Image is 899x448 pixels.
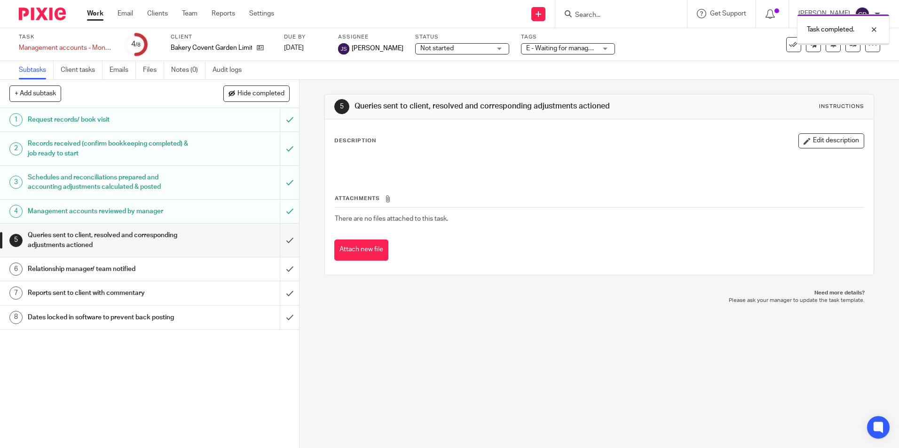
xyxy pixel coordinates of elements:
[171,33,272,41] label: Client
[335,196,380,201] span: Attachments
[807,25,854,34] p: Task completed.
[147,9,168,18] a: Clients
[87,9,103,18] a: Work
[9,85,61,101] button: + Add subtask
[212,9,235,18] a: Reports
[798,133,864,148] button: Edit description
[19,8,66,20] img: Pixie
[143,61,164,79] a: Files
[334,297,864,304] p: Please ask your manager to update the task template.
[223,85,290,101] button: Hide completed
[28,262,189,276] h1: Relationship manager/ team notified
[9,113,23,126] div: 1
[9,263,23,276] div: 6
[9,286,23,300] div: 7
[28,170,189,194] h1: Schedules and reconciliations prepared and accounting adjustments calculated & posted
[28,286,189,300] h1: Reports sent to client with commentary
[352,44,403,53] span: [PERSON_NAME]
[110,61,136,79] a: Emails
[19,43,113,53] div: Management accounts - Monthly
[9,142,23,155] div: 2
[9,205,23,218] div: 4
[135,42,141,47] small: /8
[526,45,642,52] span: E - Waiting for manager review/approval
[28,113,189,127] h1: Request records/ book visit
[9,234,23,247] div: 5
[819,103,864,110] div: Instructions
[19,33,113,41] label: Task
[9,311,23,324] div: 8
[131,39,141,50] div: 4
[28,228,189,252] h1: Queries sent to client, resolved and corresponding adjustments actioned
[334,239,388,261] button: Attach new file
[182,9,197,18] a: Team
[28,204,189,218] h1: Management accounts reviewed by manager
[249,9,274,18] a: Settings
[171,61,205,79] a: Notes (0)
[420,45,454,52] span: Not started
[338,43,349,54] img: svg%3E
[284,33,326,41] label: Due by
[9,176,23,189] div: 3
[334,99,349,114] div: 5
[334,289,864,297] p: Need more details?
[28,137,189,161] h1: Records received (confirm bookkeeping completed) & job ready to start
[213,61,249,79] a: Audit logs
[171,43,252,53] p: Bakery Covent Garden Limited
[237,90,284,98] span: Hide completed
[415,33,509,41] label: Status
[61,61,103,79] a: Client tasks
[19,61,54,79] a: Subtasks
[284,45,304,51] span: [DATE]
[334,137,376,145] p: Description
[335,216,448,222] span: There are no files attached to this task.
[338,33,403,41] label: Assignee
[355,101,619,111] h1: Queries sent to client, resolved and corresponding adjustments actioned
[118,9,133,18] a: Email
[855,7,870,22] img: svg%3E
[28,310,189,324] h1: Dates locked in software to prevent back posting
